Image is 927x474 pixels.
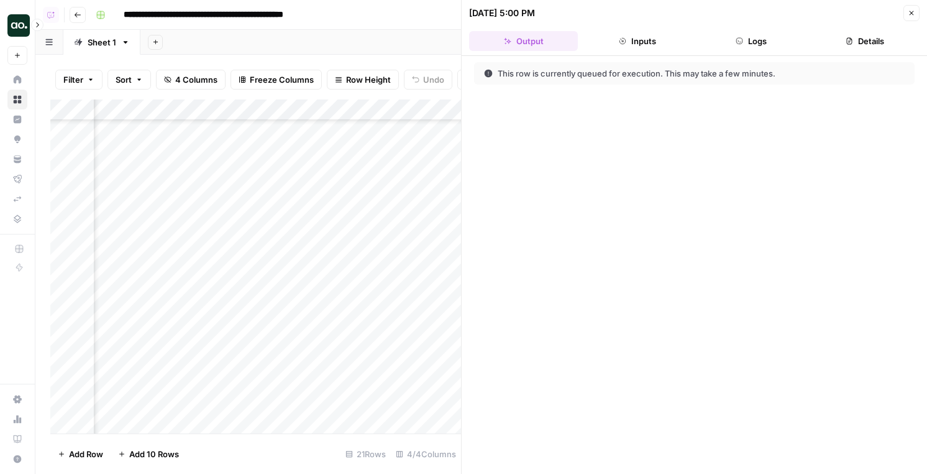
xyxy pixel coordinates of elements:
[7,169,27,189] a: Flightpath
[391,444,461,464] div: 4/4 Columns
[231,70,322,90] button: Freeze Columns
[327,70,399,90] button: Row Height
[346,73,391,86] span: Row Height
[469,31,578,51] button: Output
[7,429,27,449] a: Learning Hub
[7,14,30,37] img: AirOps Logo
[7,389,27,409] a: Settings
[88,36,116,49] div: Sheet 1
[250,73,314,86] span: Freeze Columns
[697,31,806,51] button: Logs
[69,448,103,460] span: Add Row
[7,129,27,149] a: Opportunities
[7,70,27,90] a: Home
[340,444,391,464] div: 21 Rows
[423,73,444,86] span: Undo
[175,73,217,86] span: 4 Columns
[129,448,179,460] span: Add 10 Rows
[50,444,111,464] button: Add Row
[7,209,27,229] a: Data Library
[63,73,83,86] span: Filter
[111,444,186,464] button: Add 10 Rows
[7,109,27,129] a: Insights
[63,30,140,55] a: Sheet 1
[469,7,535,19] div: [DATE] 5:00 PM
[7,149,27,169] a: Your Data
[404,70,452,90] button: Undo
[7,90,27,109] a: Browse
[583,31,692,51] button: Inputs
[7,449,27,469] button: Help + Support
[7,10,27,41] button: Workspace: AirOps
[484,67,840,80] div: This row is currently queued for execution. This may take a few minutes.
[107,70,151,90] button: Sort
[156,70,226,90] button: 4 Columns
[55,70,103,90] button: Filter
[7,409,27,429] a: Usage
[811,31,920,51] button: Details
[116,73,132,86] span: Sort
[7,189,27,209] a: Syncs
